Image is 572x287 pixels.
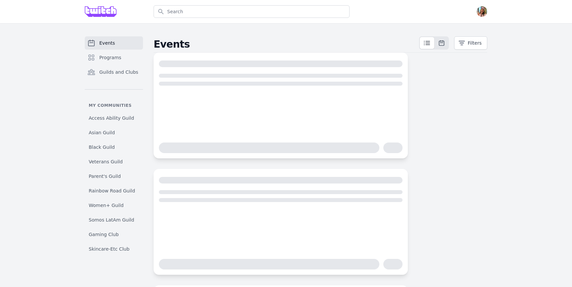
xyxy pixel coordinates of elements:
span: Veterans Guild [89,158,123,165]
a: Rainbow Road Guild [85,185,143,197]
a: Events [85,36,143,50]
input: Search [154,5,350,18]
span: Programs [99,54,121,61]
button: Filters [454,36,487,50]
p: My communities [85,103,143,108]
a: Asian Guild [85,127,143,139]
span: Access Ability Guild [89,115,134,121]
a: Guilds and Clubs [85,65,143,79]
nav: Sidebar [85,36,143,251]
span: Events [99,40,115,46]
a: Parent's Guild [85,170,143,182]
a: Access Ability Guild [85,112,143,124]
span: Parent's Guild [89,173,121,180]
span: Black Guild [89,144,115,150]
h2: Events [154,38,419,50]
a: Skincare-Etc Club [85,243,143,255]
a: Women+ Guild [85,199,143,211]
span: Women+ Guild [89,202,123,209]
span: Somos LatAm Guild [89,217,134,223]
a: Gaming Club [85,228,143,240]
a: Veterans Guild [85,156,143,168]
span: Asian Guild [89,129,115,136]
a: Programs [85,51,143,64]
span: Rainbow Road Guild [89,187,135,194]
img: Grove [85,6,117,17]
span: Gaming Club [89,231,119,238]
a: Black Guild [85,141,143,153]
a: Somos LatAm Guild [85,214,143,226]
span: Skincare-Etc Club [89,246,129,252]
span: Guilds and Clubs [99,69,138,75]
